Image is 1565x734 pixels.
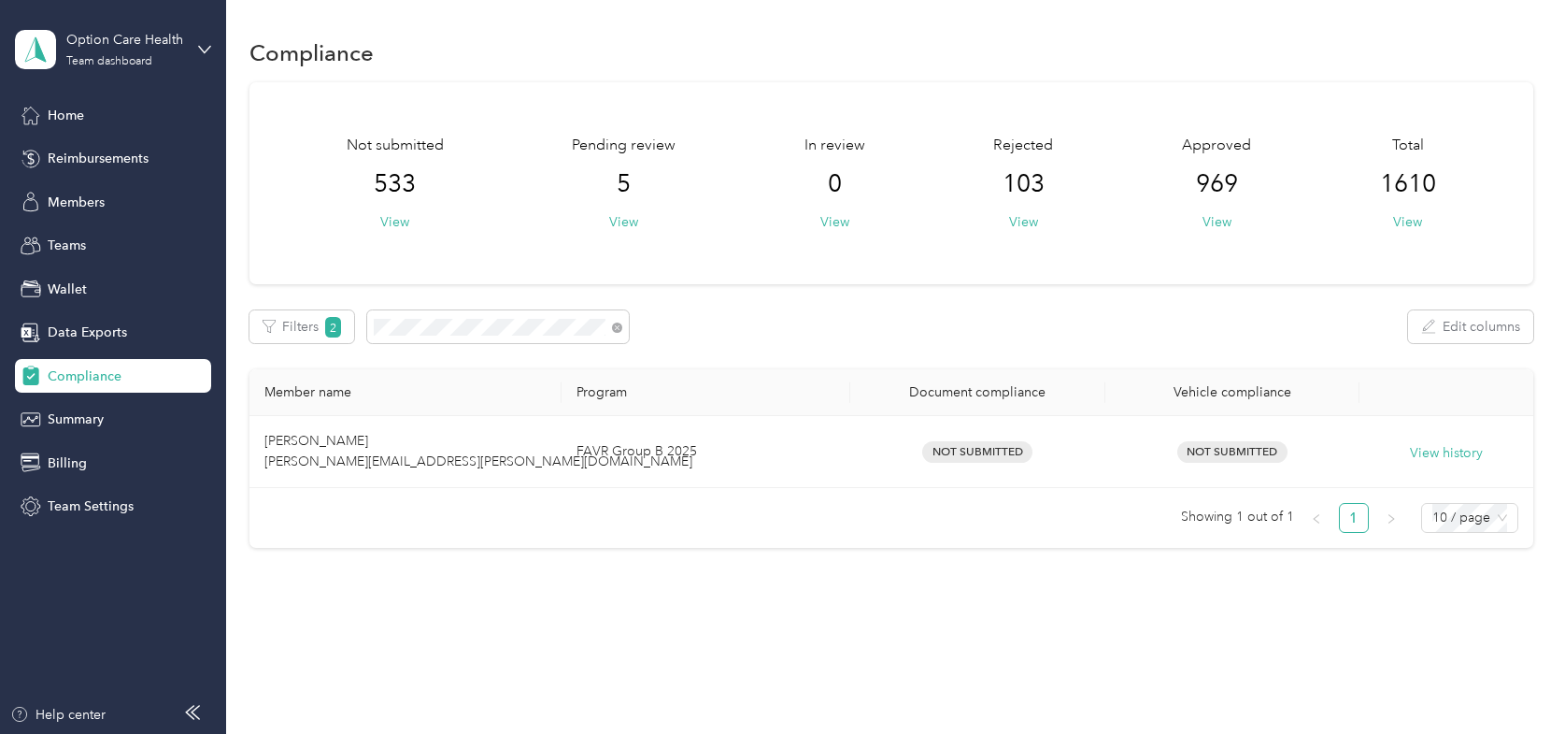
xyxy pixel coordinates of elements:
span: 10 / page [1432,504,1507,532]
span: 2 [325,317,342,338]
th: Program [562,369,850,416]
button: View [380,212,409,232]
span: right [1386,513,1397,525]
button: View [820,212,849,232]
span: In review [804,135,865,157]
span: Billing [48,453,87,473]
th: Member name [249,369,562,416]
div: Vehicle compliance [1120,384,1344,400]
span: left [1311,513,1322,525]
span: 103 [1003,169,1045,199]
span: 5 [617,169,631,199]
span: 533 [374,169,416,199]
span: Data Exports [48,323,127,342]
span: Pending review [572,135,676,157]
span: Not Submitted [922,441,1032,463]
span: Compliance [48,367,121,386]
h1: Compliance [249,43,374,63]
span: [PERSON_NAME] [PERSON_NAME][EMAIL_ADDRESS][PERSON_NAME][DOMAIN_NAME] [264,433,692,469]
button: View [1202,212,1231,232]
span: 1610 [1380,169,1436,199]
td: FAVR Group B 2025 [562,416,850,488]
li: Previous Page [1302,503,1331,533]
button: View [1393,212,1422,232]
button: View [1009,212,1038,232]
button: View [609,212,638,232]
span: Members [48,193,105,212]
span: Summary [48,410,104,429]
span: Showing 1 out of 1 [1181,503,1294,531]
span: Not Submitted [1177,441,1288,463]
span: 0 [828,169,842,199]
a: 1 [1340,504,1368,532]
button: Help center [10,705,106,725]
span: 969 [1196,169,1238,199]
span: Teams [48,236,86,255]
button: right [1376,503,1406,533]
span: Rejected [993,135,1053,157]
li: 1 [1339,503,1369,533]
iframe: Everlance-gr Chat Button Frame [1460,629,1565,734]
button: View history [1410,443,1483,464]
span: Not submitted [347,135,444,157]
span: Home [48,106,84,125]
span: Team Settings [48,497,134,516]
div: Team dashboard [66,56,152,67]
div: Page Size [1421,503,1518,533]
li: Next Page [1376,503,1406,533]
div: Option Care Health [66,30,183,50]
button: left [1302,503,1331,533]
span: Wallet [48,280,87,299]
span: Reimbursements [48,149,149,168]
span: Approved [1182,135,1251,157]
div: Document compliance [865,384,1089,400]
button: Edit columns [1408,310,1533,343]
button: Filters2 [249,310,355,343]
span: Total [1392,135,1424,157]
